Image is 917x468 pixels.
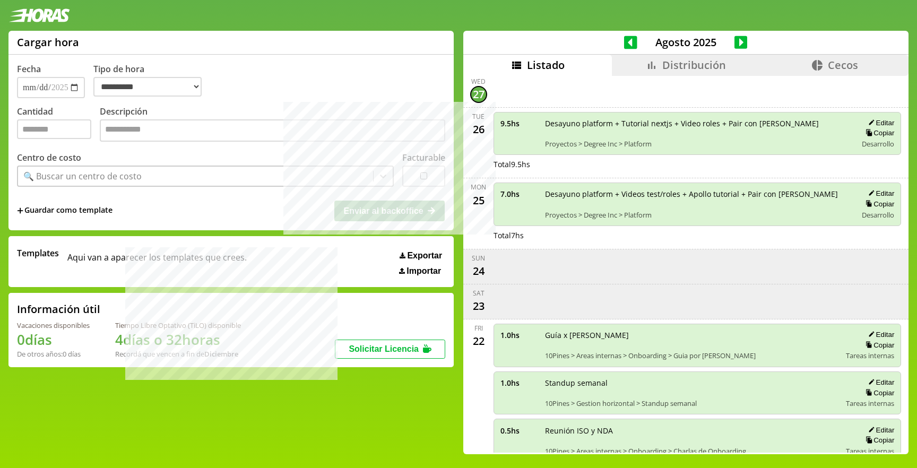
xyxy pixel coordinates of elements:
div: Recordá que vencen a fin de [115,349,241,359]
span: Tareas internas [846,446,894,456]
span: 7.0 hs [500,189,538,199]
div: Vacaciones disponibles [17,320,90,330]
span: 0.5 hs [500,426,538,436]
b: Diciembre [204,349,238,359]
span: 1.0 hs [500,378,538,388]
span: Proyectos > Degree Inc > Platform [545,210,850,220]
span: Desarrollo [862,139,894,149]
button: Copiar [862,200,894,209]
div: Total 9.5 hs [494,159,902,169]
div: scrollable content [463,76,909,453]
button: Solicitar Licencia [335,340,445,359]
label: Fecha [17,63,41,75]
button: Copiar [862,436,894,445]
button: Editar [865,378,894,387]
label: Descripción [100,106,445,144]
span: Solicitar Licencia [349,344,419,353]
h1: 0 días [17,330,90,349]
div: De otros años: 0 días [17,349,90,359]
span: Desarrollo [862,210,894,220]
span: Reunión ISO y NDA [545,426,839,436]
div: 26 [470,121,487,138]
div: Tiempo Libre Optativo (TiLO) disponible [115,320,241,330]
span: 9.5 hs [500,118,538,128]
span: Proyectos > Degree Inc > Platform [545,139,850,149]
button: Editar [865,189,894,198]
h1: Cargar hora [17,35,79,49]
span: Cecos [828,58,858,72]
span: Importar [406,266,441,276]
span: Aqui van a aparecer los templates que crees. [67,247,247,276]
input: Cantidad [17,119,91,139]
label: Cantidad [17,106,100,144]
button: Editar [865,426,894,435]
span: Templates [17,247,59,259]
span: Tareas internas [846,351,894,360]
select: Tipo de hora [93,77,202,97]
div: Total 7 hs [494,230,902,240]
div: Mon [471,183,486,192]
span: 10Pines > Areas internas > Onboarding > Charlas de Onboarding [545,446,839,456]
textarea: Descripción [100,119,445,142]
img: logotipo [8,8,70,22]
div: Sun [472,254,485,263]
label: Facturable [402,152,445,163]
span: Distribución [662,58,726,72]
label: Tipo de hora [93,63,210,98]
button: Copiar [862,341,894,350]
button: Copiar [862,388,894,397]
span: Guía x [PERSON_NAME] [545,330,839,340]
div: Tue [472,112,485,121]
span: 1.0 hs [500,330,538,340]
button: Editar [865,118,894,127]
div: 22 [470,333,487,350]
div: 25 [470,192,487,209]
div: 27 [470,86,487,103]
span: Desayuno platform + Videos test/roles + Apollo tutorial + Pair con [PERSON_NAME] [545,189,850,199]
button: Exportar [396,250,445,261]
div: 🔍 Buscar un centro de costo [23,170,142,182]
div: 23 [470,298,487,315]
span: Agosto 2025 [637,35,734,49]
h2: Información útil [17,302,100,316]
div: Wed [471,77,486,86]
span: +Guardar como template [17,205,113,216]
span: Standup semanal [545,378,839,388]
label: Centro de costo [17,152,81,163]
span: 10Pines > Areas internas > Onboarding > Guia por [PERSON_NAME] [545,351,839,360]
span: 10Pines > Gestion horizontal > Standup semanal [545,398,839,408]
span: Desayuno platform + Tutorial nextjs + Video roles + Pair con [PERSON_NAME] [545,118,850,128]
div: Fri [474,324,483,333]
button: Editar [865,330,894,339]
div: 24 [470,263,487,280]
span: Listado [527,58,565,72]
h1: 4 días o 32 horas [115,330,241,349]
div: Sat [473,289,485,298]
span: Tareas internas [846,398,894,408]
button: Copiar [862,128,894,137]
span: + [17,205,23,216]
span: Exportar [407,251,442,261]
